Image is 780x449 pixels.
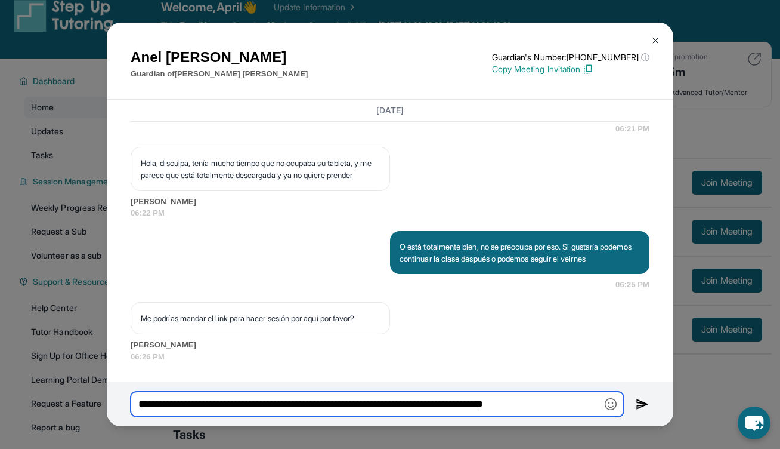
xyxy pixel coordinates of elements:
[738,407,770,439] button: chat-button
[636,397,649,411] img: Send icon
[131,196,649,208] span: [PERSON_NAME]
[131,339,649,351] span: [PERSON_NAME]
[583,64,593,75] img: Copy Icon
[615,279,649,291] span: 06:25 PM
[131,351,649,363] span: 06:26 PM
[141,312,380,324] p: Me podrías mandar el link para hacer sesión por aquí por favor?
[131,207,649,219] span: 06:22 PM
[400,241,640,265] p: O está totalmente bien, no se preocupa por eso. Si gustaría podemos continuar la clase después o ...
[131,104,649,116] h3: [DATE]
[605,398,617,410] img: Emoji
[131,68,308,80] p: Guardian of [PERSON_NAME] [PERSON_NAME]
[141,157,380,181] p: Hola, disculpa, tenía mucho tiempo que no ocupaba su tableta, y me parece que está totalmente des...
[492,51,649,63] p: Guardian's Number: [PHONE_NUMBER]
[641,51,649,63] span: ⓘ
[492,63,649,75] p: Copy Meeting Invitation
[615,123,649,135] span: 06:21 PM
[651,36,660,45] img: Close Icon
[131,47,308,68] h1: Anel [PERSON_NAME]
